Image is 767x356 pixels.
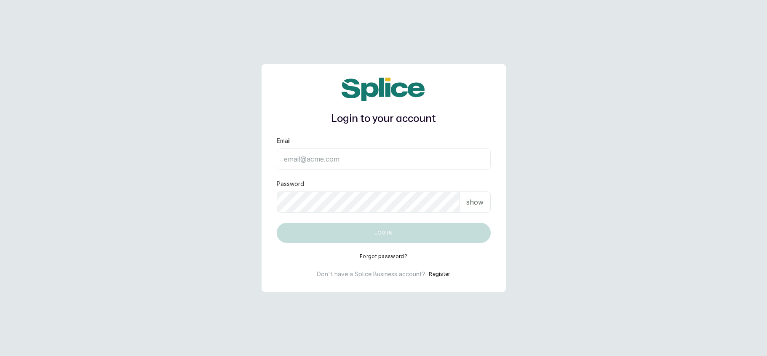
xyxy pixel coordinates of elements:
[277,180,304,188] label: Password
[277,223,491,243] button: Log in
[277,111,491,127] h1: Login to your account
[317,270,425,278] p: Don't have a Splice Business account?
[429,270,450,278] button: Register
[277,148,491,170] input: email@acme.com
[360,253,407,260] button: Forgot password?
[277,137,291,145] label: Email
[466,197,484,207] p: show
